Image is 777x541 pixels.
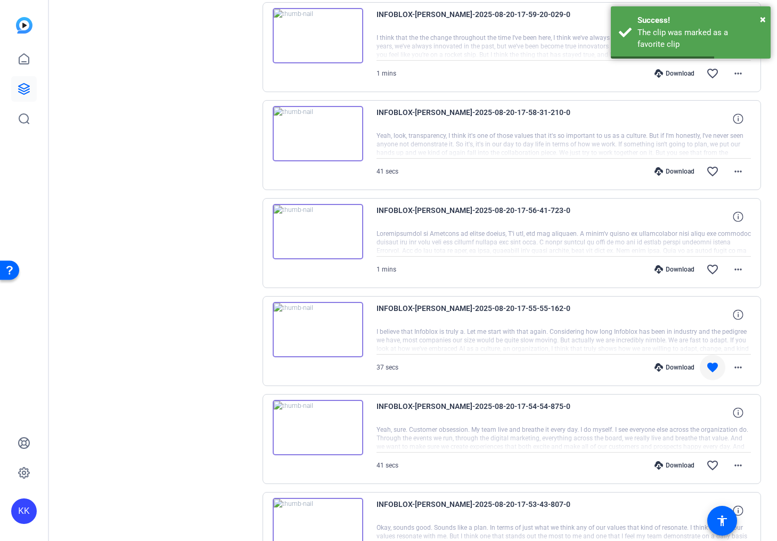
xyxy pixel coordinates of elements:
[716,514,729,527] mat-icon: accessibility
[732,361,745,374] mat-icon: more_horiz
[16,17,32,34] img: blue-gradient.svg
[706,67,719,80] mat-icon: favorite_border
[377,266,396,273] span: 1 mins
[377,70,396,77] span: 1 mins
[273,302,363,357] img: thumb-nail
[760,13,766,26] span: ×
[377,400,574,425] span: INFOBLOX-[PERSON_NAME]-2025-08-20-17-54-54-875-0
[649,461,700,470] div: Download
[732,263,745,276] mat-icon: more_horiz
[732,459,745,472] mat-icon: more_horiz
[706,263,719,276] mat-icon: favorite_border
[377,498,574,523] span: INFOBLOX-[PERSON_NAME]-2025-08-20-17-53-43-807-0
[637,14,763,27] div: Success!
[377,364,398,371] span: 37 secs
[273,400,363,455] img: thumb-nail
[377,8,574,34] span: INFOBLOX-[PERSON_NAME]-2025-08-20-17-59-20-029-0
[649,363,700,372] div: Download
[273,204,363,259] img: thumb-nail
[649,265,700,274] div: Download
[273,106,363,161] img: thumb-nail
[273,8,363,63] img: thumb-nail
[377,168,398,175] span: 41 secs
[706,361,719,374] mat-icon: favorite
[377,204,574,229] span: INFOBLOX-[PERSON_NAME]-2025-08-20-17-56-41-723-0
[706,459,719,472] mat-icon: favorite_border
[649,167,700,176] div: Download
[377,302,574,327] span: INFOBLOX-[PERSON_NAME]-2025-08-20-17-55-55-162-0
[732,165,745,178] mat-icon: more_horiz
[760,11,766,27] button: Close
[732,67,745,80] mat-icon: more_horiz
[377,106,574,132] span: INFOBLOX-[PERSON_NAME]-2025-08-20-17-58-31-210-0
[706,165,719,178] mat-icon: favorite_border
[11,498,37,524] div: KK
[649,69,700,78] div: Download
[637,27,763,51] div: The clip was marked as a favorite clip
[377,462,398,469] span: 41 secs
